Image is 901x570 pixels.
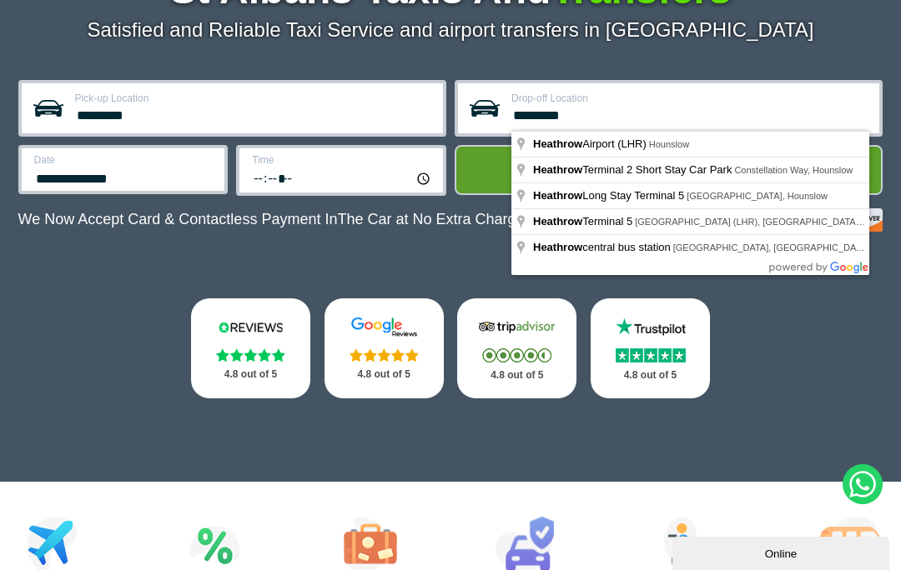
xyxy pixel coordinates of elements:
img: Tripadvisor [476,317,558,337]
label: Drop-off Location [511,93,869,103]
span: Heathrow [533,215,582,227]
span: Heathrow [533,137,582,150]
img: Trustpilot [609,317,692,337]
span: Long Stay Terminal 5 [533,189,687,202]
a: Trustpilot Stars 4.8 out of 5 [591,298,710,398]
a: Reviews.io Stars 4.8 out of 5 [191,298,310,398]
img: Stars [350,348,419,362]
p: 4.8 out of 5 [343,364,425,385]
img: Google [343,317,425,337]
label: Pick-up Location [75,93,433,103]
span: Heathrow [533,189,582,202]
img: Stars [482,348,551,362]
span: Terminal 2 Short Stay Car Park [533,163,734,176]
span: Heathrow [533,241,582,253]
span: central bus station [533,241,673,253]
span: [GEOGRAPHIC_DATA], [GEOGRAPHIC_DATA] [673,242,869,252]
label: Date [34,155,215,165]
iframe: chat widget [672,533,893,570]
a: Tripadvisor Stars 4.8 out of 5 [457,298,576,398]
span: Hounslow [649,139,689,149]
span: The Car at No Extra Charge. [337,211,528,227]
span: Terminal 5 [533,215,635,227]
p: 4.8 out of 5 [609,365,692,386]
img: Stars [216,348,285,362]
img: Stars [616,348,686,362]
a: Google Stars 4.8 out of 5 [325,298,444,398]
p: 4.8 out of 5 [476,365,558,386]
label: Time [252,155,433,165]
button: Get Quote [455,145,883,195]
img: Reviews.io [209,317,292,337]
p: 4.8 out of 5 [209,364,292,385]
span: [GEOGRAPHIC_DATA], Hounslow [687,191,828,201]
p: Satisfied and Reliable Taxi Service and airport transfers in [GEOGRAPHIC_DATA] [18,18,883,42]
span: Heathrow [533,163,582,176]
p: We Now Accept Card & Contactless Payment In [18,211,529,228]
span: Constellation Way, Hounslow [734,165,853,175]
span: Airport (LHR) [533,137,649,150]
